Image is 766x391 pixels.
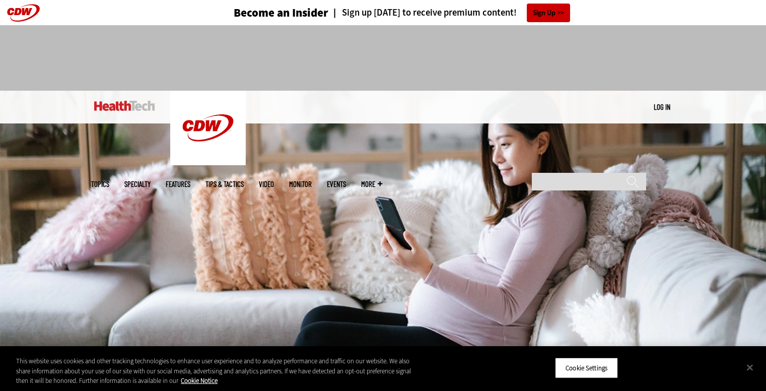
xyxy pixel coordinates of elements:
[170,91,246,165] img: Home
[91,180,109,188] span: Topics
[739,356,761,378] button: Close
[16,356,422,386] div: This website uses cookies and other tracking technologies to enhance user experience and to analy...
[555,357,618,378] button: Cookie Settings
[654,102,670,112] div: User menu
[94,101,155,111] img: Home
[205,180,244,188] a: Tips & Tactics
[328,8,517,18] a: Sign up [DATE] to receive premium content!
[196,7,328,19] a: Become an Insider
[527,4,570,22] a: Sign Up
[259,180,274,188] a: Video
[234,7,328,19] h3: Become an Insider
[289,180,312,188] a: MonITor
[200,35,567,81] iframe: advertisement
[327,180,346,188] a: Events
[170,157,246,168] a: CDW
[181,376,218,385] a: More information about your privacy
[361,180,382,188] span: More
[654,102,670,111] a: Log in
[166,180,190,188] a: Features
[124,180,151,188] span: Specialty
